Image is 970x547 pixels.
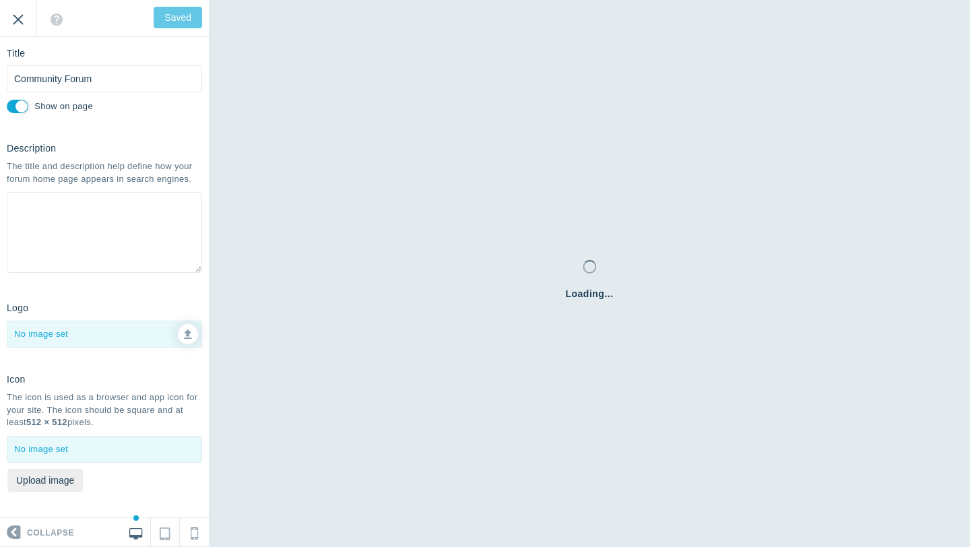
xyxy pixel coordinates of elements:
h6: Logo [7,303,28,313]
h6: Icon [7,375,26,385]
button: Upload image [7,469,83,492]
input: Display the title on the body of the page [7,100,28,113]
label: Display the title on the body of the page [34,100,93,113]
b: 512 × 512 [26,417,67,427]
div: The icon is used as a browser and app icon for your site. The icon should be square and at least ... [7,391,202,429]
span: Loading... [565,287,613,300]
h6: Title [7,49,25,59]
h6: Description [7,143,56,154]
span: Collapse [27,519,74,547]
div: The title and description help define how your forum home page appears in search engines. [7,160,202,185]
